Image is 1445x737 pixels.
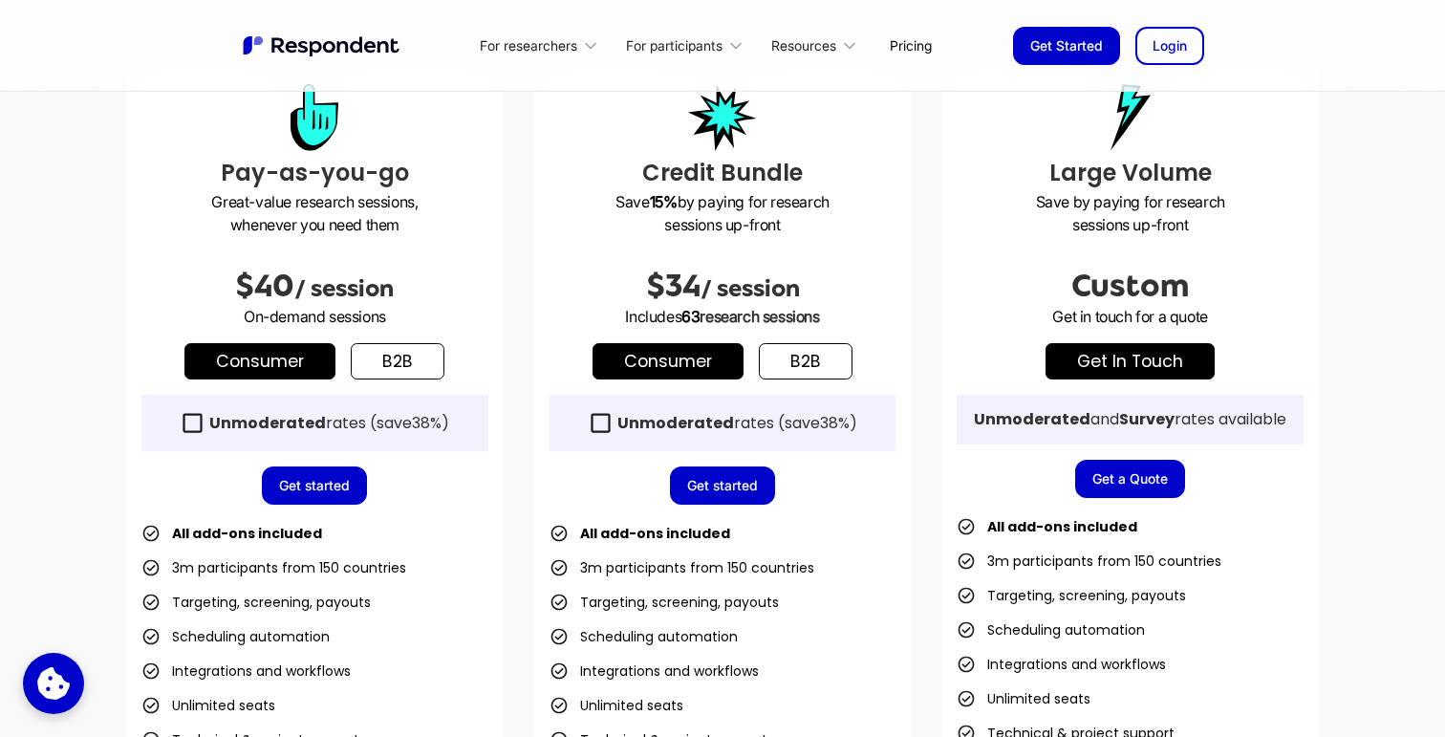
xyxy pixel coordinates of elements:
[262,466,367,505] a: Get started
[141,156,488,190] h3: Pay-as-you-go
[874,23,947,68] a: Pricing
[1071,269,1189,303] span: Custom
[650,192,678,211] strong: 15%
[701,275,800,302] span: / session
[1046,343,1215,379] a: get in touch
[141,305,488,328] p: On-demand sessions
[1075,460,1185,498] a: Get a Quote
[974,410,1286,429] div: and rates available
[580,524,730,543] strong: All add-ons included
[550,156,896,190] h3: Credit Bundle
[957,305,1304,328] p: Get in touch for a quote
[1013,27,1120,65] a: Get Started
[141,190,488,236] p: Great-value research sessions, whenever you need them
[615,23,761,68] div: For participants
[294,275,394,302] span: / session
[550,692,683,719] li: Unlimited seats
[550,623,738,650] li: Scheduling automation
[957,685,1090,712] li: Unlimited seats
[626,36,722,55] div: For participants
[1119,408,1175,430] strong: Survey
[646,269,701,303] span: $34
[235,269,294,303] span: $40
[957,651,1166,678] li: Integrations and workflows
[480,36,577,55] div: For researchers
[184,343,335,379] a: Consumer
[141,554,406,581] li: 3m participants from 150 countries
[617,412,734,434] strong: Unmoderated
[550,589,779,616] li: Targeting, screening, payouts
[957,582,1186,609] li: Targeting, screening, payouts
[700,307,819,326] span: research sessions
[469,23,615,68] div: For researchers
[241,33,403,58] img: Untitled UI logotext
[172,524,322,543] strong: All add-ons included
[974,408,1090,430] strong: Unmoderated
[550,305,896,328] p: Includes
[670,466,775,505] a: Get started
[209,412,326,434] strong: Unmoderated
[209,414,449,433] div: rates (save )
[412,412,442,434] span: 38%
[351,343,444,379] a: b2b
[957,548,1221,574] li: 3m participants from 150 countries
[550,190,896,236] p: Save by paying for research sessions up-front
[241,33,403,58] a: home
[957,190,1304,236] p: Save by paying for research sessions up-front
[550,554,814,581] li: 3m participants from 150 countries
[957,156,1304,190] h3: Large Volume
[759,343,852,379] a: b2b
[771,36,836,55] div: Resources
[141,692,275,719] li: Unlimited seats
[141,658,351,684] li: Integrations and workflows
[593,343,744,379] a: Consumer
[761,23,874,68] div: Resources
[957,617,1145,643] li: Scheduling automation
[141,589,371,616] li: Targeting, screening, payouts
[681,307,700,326] span: 63
[1135,27,1204,65] a: Login
[141,623,330,650] li: Scheduling automation
[987,517,1137,536] strong: All add-ons included
[820,412,850,434] span: 38%
[617,414,857,433] div: rates (save )
[550,658,759,684] li: Integrations and workflows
